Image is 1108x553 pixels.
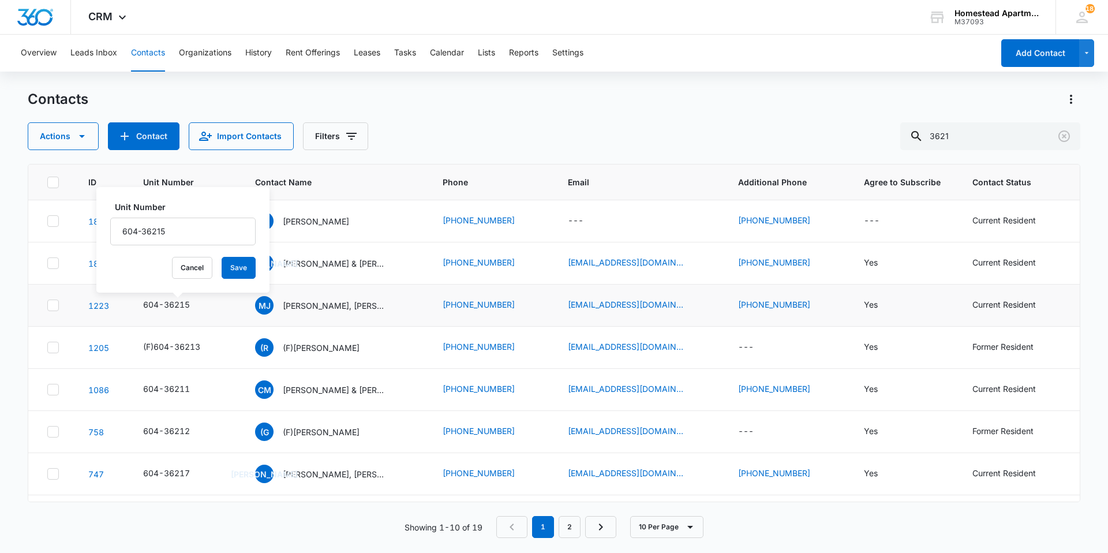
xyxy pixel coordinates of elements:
div: Contact Status - Current Resident - Select to Edit Field [972,298,1057,312]
div: Yes [864,256,878,268]
div: Current Resident [972,383,1036,395]
a: [PHONE_NUMBER] [443,425,515,437]
button: Overview [21,35,57,72]
a: [EMAIL_ADDRESS][DOMAIN_NAME] [568,425,683,437]
label: Unit Number [115,201,260,213]
button: History [245,35,272,72]
button: Settings [552,35,583,72]
div: Current Resident [972,214,1036,226]
button: 10 Per Page [630,516,703,538]
div: Additional Phone - - Select to Edit Field [738,341,774,354]
div: Email - mjohnston721@gmail.com - Select to Edit Field [568,298,704,312]
span: 187 [1085,4,1095,13]
div: Contact Name - Jorge Ocon, Gardenia Diaz, & Manuel Diaz - Select to Edit Field [255,465,407,483]
p: [PERSON_NAME] & [PERSON_NAME] [283,384,387,396]
a: [PHONE_NUMBER] [738,298,810,311]
input: Search Contacts [900,122,1080,150]
div: Contact Status - Former Resident - Select to Edit Field [972,341,1054,354]
span: [PERSON_NAME] [255,254,274,272]
div: Phone - (970) 324-0901 - Select to Edit Field [443,298,536,312]
a: [EMAIL_ADDRESS][DOMAIN_NAME] [568,467,683,479]
span: Phone [443,176,523,188]
h1: Contacts [28,91,88,108]
span: Contact Name [255,176,398,188]
div: Additional Phone - - Select to Edit Field [738,425,774,439]
a: [PHONE_NUMBER] [738,383,810,395]
div: Phone - (907) 330-9250 - Select to Edit Field [443,383,536,397]
em: 1 [532,516,554,538]
div: Yes [864,425,878,437]
div: --- [568,214,583,228]
div: Current Resident [972,256,1036,268]
button: Add Contact [1001,39,1079,67]
div: Email - oconivan50@gmail.com - Select to Edit Field [568,467,704,481]
div: Contact Status - Current Resident - Select to Edit Field [972,256,1057,270]
div: Phone - (970) 520-5128 - Select to Edit Field [443,341,536,354]
a: [EMAIL_ADDRESS][DOMAIN_NAME] [568,256,683,268]
div: Unit Number - (F)604-36213 - Select to Edit Field [143,341,221,354]
div: Current Resident [972,298,1036,311]
span: Additional Phone [738,176,836,188]
a: [PHONE_NUMBER] [443,467,515,479]
span: CRM [88,10,113,23]
p: [PERSON_NAME], [PERSON_NAME] [PERSON_NAME] & [PERSON_NAME] [283,300,387,312]
div: 604-36217 [143,467,190,479]
div: Agree to Subscribe - Yes - Select to Edit Field [864,298,899,312]
a: Navigate to contact details page for (F)Angelica Guerrero [88,427,104,437]
a: Navigate to contact details page for Jorge Ocon, Gardenia Diaz, & Manuel Diaz [88,469,104,479]
div: Email - jeannitaamboise37@gmail.com - Select to Edit Field [568,256,704,270]
div: Agree to Subscribe - Yes - Select to Edit Field [864,467,899,481]
span: Email [568,176,694,188]
button: Clear [1055,127,1073,145]
div: Former Resident [972,341,1034,353]
span: (G [255,423,274,441]
nav: Pagination [496,516,616,538]
div: (F)604-36213 [143,341,200,353]
div: Additional Phone - (919) 561-4950 - Select to Edit Field [738,383,831,397]
div: notifications count [1085,4,1095,13]
button: Actions [28,122,99,150]
a: [EMAIL_ADDRESS][DOMAIN_NAME] [568,341,683,353]
div: --- [864,214,879,228]
span: MJ [255,296,274,315]
div: Agree to Subscribe - Yes - Select to Edit Field [864,425,899,439]
a: Navigate to contact details page for (F)Cathleen Romero [88,343,109,353]
p: Showing 1-10 of 19 [405,521,482,533]
button: Tasks [394,35,416,72]
span: CM [255,380,274,399]
span: Unit Number [143,176,227,188]
a: Navigate to contact details page for Cheyanna McGlothlin & Erin Dodds [88,385,109,395]
div: Additional Phone - (970) 861-7597 - Select to Edit Field [738,214,831,228]
a: [PHONE_NUMBER] [443,341,515,353]
button: Add Contact [108,122,179,150]
div: account id [954,18,1039,26]
a: [PHONE_NUMBER] [443,298,515,311]
div: Yes [864,383,878,395]
button: Organizations [179,35,231,72]
a: Page 2 [559,516,581,538]
div: Agree to Subscribe - - Select to Edit Field [864,214,900,228]
div: 604-36211 [143,383,190,395]
div: Contact Status - Current Resident - Select to Edit Field [972,383,1057,397]
div: Contact Name - Cheyanna McGlothlin & Erin Dodds - Select to Edit Field [255,380,407,399]
span: [PERSON_NAME] [255,465,274,483]
a: [PHONE_NUMBER] [738,214,810,226]
button: Reports [509,35,538,72]
div: Unit Number - 604-36212 - Select to Edit Field [143,425,211,439]
div: Phone - (970) 978-3400 - Select to Edit Field [443,425,536,439]
div: Phone - (970) 347-0098 - Select to Edit Field [443,467,536,481]
div: Agree to Subscribe - Yes - Select to Edit Field [864,383,899,397]
div: Phone - (970) 861-7596 - Select to Edit Field [443,214,536,228]
button: Filters [303,122,368,150]
div: Contact Name - Michelle Johnston, Rieley Grimes & Robert Johnston - Select to Edit Field [255,296,407,315]
div: Phone - (720) 362-9991 - Select to Edit Field [443,256,536,270]
div: Unit Number - 604-36211 - Select to Edit Field [143,383,211,397]
div: Additional Phone - (970) 914-2276 - Select to Edit Field [738,256,831,270]
div: Email - a.guerrero9684@gmail.com - Select to Edit Field [568,425,704,439]
a: Navigate to contact details page for Andrenor Jean Mirlande Albert [88,216,109,226]
div: Yes [864,298,878,311]
a: [EMAIL_ADDRESS][DOMAIN_NAME] [568,298,683,311]
div: 604-36215 [143,298,190,311]
div: Yes [864,467,878,479]
span: (R [255,338,274,357]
